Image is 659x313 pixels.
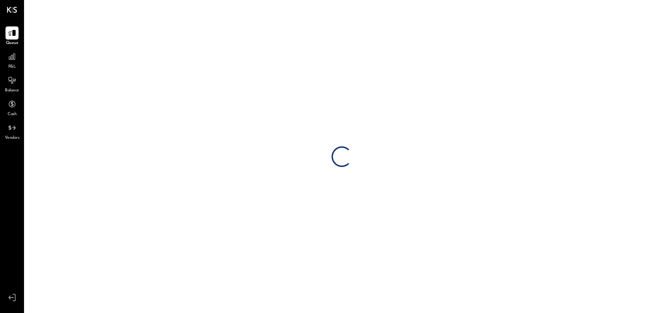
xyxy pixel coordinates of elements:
a: Cash [0,98,24,118]
span: Balance [5,88,19,94]
span: Vendors [5,135,20,141]
span: Cash [8,111,16,118]
a: Vendors [0,121,24,141]
span: Queue [6,40,19,46]
a: P&L [0,50,24,70]
a: Queue [0,26,24,46]
span: P&L [8,64,16,70]
a: Balance [0,74,24,94]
